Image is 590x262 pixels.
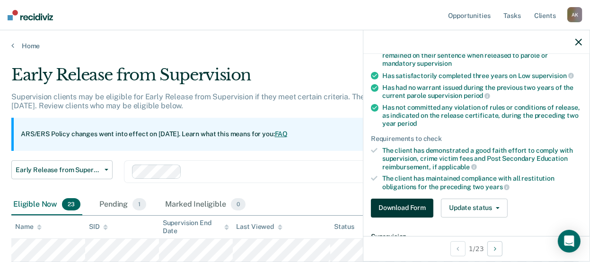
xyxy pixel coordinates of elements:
[382,71,582,80] div: Has satisfactorily completed three years on Low
[450,241,466,256] button: Previous Opportunity
[132,198,146,210] span: 1
[382,44,582,68] div: Has been under supervision for at least one half of the time that remained on their sentence when...
[97,194,148,215] div: Pending
[567,7,582,22] div: A K
[439,163,477,171] span: applicable
[382,175,582,191] div: The client has maintained compliance with all restitution obligations for the preceding two
[382,84,582,100] div: Has had no warrant issued during the previous two years of the current parole supervision
[371,199,437,218] a: Navigate to form link
[11,42,579,50] a: Home
[163,219,229,235] div: Supervision End Date
[382,104,582,127] div: Has not committed any violation of rules or conditions of release, as indicated on the release ce...
[334,223,354,231] div: Status
[11,65,542,92] div: Early Release from Supervision
[371,135,582,143] div: Requirements to check
[371,233,582,241] dt: Supervision
[464,92,490,99] span: period
[382,147,582,171] div: The client has demonstrated a good faith effort to comply with supervision, crime victim fees and...
[8,10,53,20] img: Recidiviz
[89,223,108,231] div: SID
[487,241,502,256] button: Next Opportunity
[485,183,510,191] span: years
[11,194,82,215] div: Eligible Now
[237,223,282,231] div: Last Viewed
[15,223,42,231] div: Name
[21,130,288,139] p: ARS/ERS Policy changes went into effect on [DATE]. Learn what this means for you:
[275,130,288,138] a: FAQ
[532,72,573,79] span: supervision
[441,199,508,218] button: Update status
[363,236,590,261] div: 1 / 23
[16,166,101,174] span: Early Release from Supervision
[558,230,581,253] div: Open Intercom Messenger
[231,198,246,210] span: 0
[417,60,452,67] span: supervision
[163,194,247,215] div: Marked Ineligible
[397,120,417,127] span: period
[62,198,80,210] span: 23
[11,92,521,110] p: Supervision clients may be eligible for Early Release from Supervision if they meet certain crite...
[371,199,433,218] button: Download Form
